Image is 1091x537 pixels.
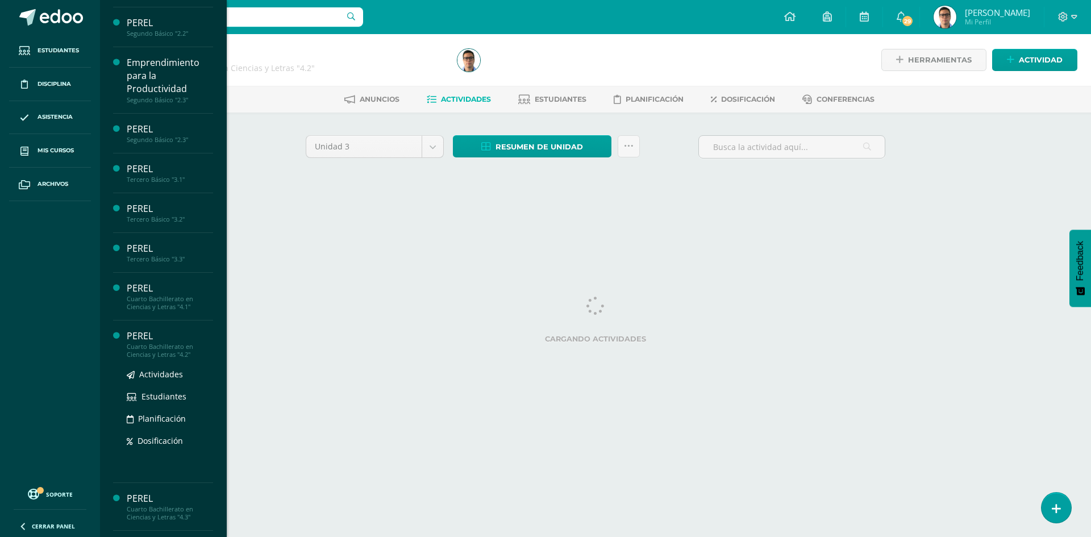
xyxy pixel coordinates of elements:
[138,413,186,424] span: Planificación
[457,49,480,72] img: 4c9214d6dc3ad1af441a6e04af4808ea.png
[127,96,213,104] div: Segundo Básico "2.3"
[127,295,213,311] div: Cuarto Bachillerato en Ciencias y Letras "4.1"
[127,492,213,505] div: PEREL
[934,6,956,28] img: 4c9214d6dc3ad1af441a6e04af4808ea.png
[127,123,213,136] div: PEREL
[9,34,91,68] a: Estudiantes
[453,135,611,157] a: Resumen de unidad
[38,80,71,89] span: Disciplina
[127,390,213,403] a: Estudiantes
[127,330,213,359] a: PERELCuarto Bachillerato en Ciencias y Letras "4.2"
[14,486,86,501] a: Soporte
[127,16,213,30] div: PEREL
[38,46,79,55] span: Estudiantes
[141,391,186,402] span: Estudiantes
[306,136,443,157] a: Unidad 3
[38,180,68,189] span: Archivos
[127,202,213,223] a: PERELTercero Básico "3.2"
[127,202,213,215] div: PEREL
[802,90,875,109] a: Conferencias
[127,56,213,103] a: Emprendimiento para la ProductividadSegundo Básico "2.3"
[626,95,684,103] span: Planificación
[965,7,1030,18] span: [PERSON_NAME]
[127,282,213,311] a: PERELCuarto Bachillerato en Ciencias y Letras "4.1"
[614,90,684,109] a: Planificación
[721,95,775,103] span: Dosificación
[127,30,213,38] div: Segundo Básico "2.2"
[9,134,91,168] a: Mis cursos
[127,255,213,263] div: Tercero Básico "3.3"
[901,15,914,27] span: 29
[127,434,213,447] a: Dosificación
[9,101,91,135] a: Asistencia
[127,16,213,38] a: PERELSegundo Básico "2.2"
[127,136,213,144] div: Segundo Básico "2.3"
[38,146,74,155] span: Mis cursos
[711,90,775,109] a: Dosificación
[127,368,213,381] a: Actividades
[315,136,413,157] span: Unidad 3
[127,343,213,359] div: Cuarto Bachillerato en Ciencias y Letras "4.2"
[138,435,183,446] span: Dosificación
[9,68,91,101] a: Disciplina
[518,90,586,109] a: Estudiantes
[817,95,875,103] span: Conferencias
[992,49,1077,71] a: Actividad
[9,168,91,201] a: Archivos
[1019,49,1063,70] span: Actividad
[127,176,213,184] div: Tercero Básico "3.1"
[1075,241,1085,281] span: Feedback
[127,242,213,263] a: PERELTercero Básico "3.3"
[306,335,885,343] label: Cargando actividades
[699,136,885,158] input: Busca la actividad aquí...
[143,47,444,63] h1: PEREL
[908,49,972,70] span: Herramientas
[127,215,213,223] div: Tercero Básico "3.2"
[143,63,444,73] div: Cuarto Bachillerato en Ciencias y Letras '4.2'
[127,163,213,176] div: PEREL
[127,412,213,425] a: Planificación
[965,17,1030,27] span: Mi Perfil
[127,123,213,144] a: PERELSegundo Básico "2.3"
[127,242,213,255] div: PEREL
[1069,230,1091,307] button: Feedback - Mostrar encuesta
[139,369,183,380] span: Actividades
[127,505,213,521] div: Cuarto Bachillerato en Ciencias y Letras "4.3"
[107,7,363,27] input: Busca un usuario...
[127,163,213,184] a: PERELTercero Básico "3.1"
[46,490,73,498] span: Soporte
[427,90,491,109] a: Actividades
[881,49,986,71] a: Herramientas
[441,95,491,103] span: Actividades
[360,95,399,103] span: Anuncios
[344,90,399,109] a: Anuncios
[127,56,213,95] div: Emprendimiento para la Productividad
[127,492,213,521] a: PERELCuarto Bachillerato en Ciencias y Letras "4.3"
[127,330,213,343] div: PEREL
[32,522,75,530] span: Cerrar panel
[535,95,586,103] span: Estudiantes
[127,282,213,295] div: PEREL
[495,136,583,157] span: Resumen de unidad
[38,113,73,122] span: Asistencia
